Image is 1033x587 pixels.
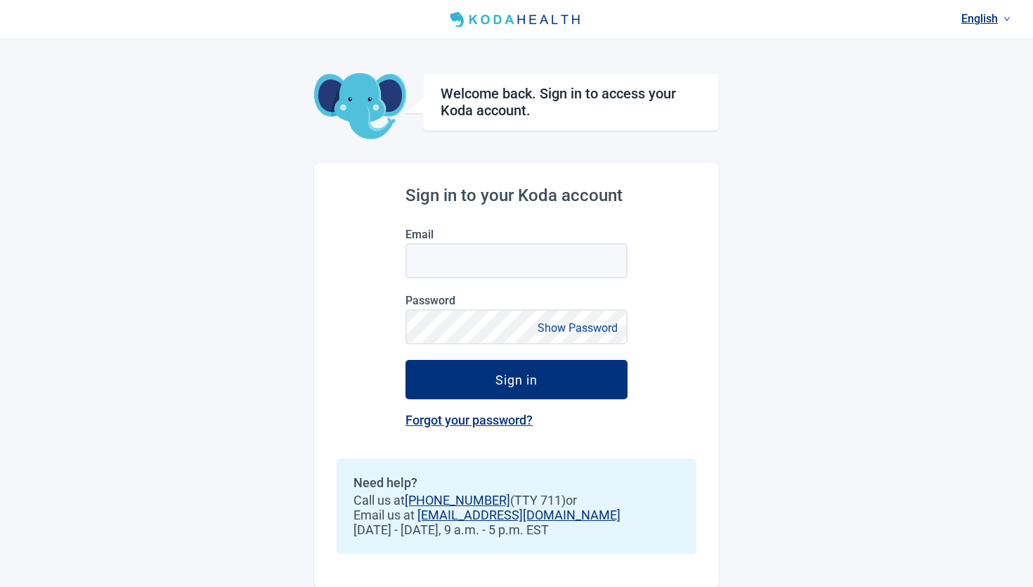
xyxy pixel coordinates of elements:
[353,508,680,522] span: Email us at
[405,228,628,241] label: Email
[353,493,680,508] span: Call us at (TTY 711) or
[1003,15,1011,22] span: down
[405,360,628,399] button: Sign in
[444,8,589,31] img: Koda Health
[405,294,628,307] label: Password
[495,373,538,387] div: Sign in
[956,7,1016,30] a: Current language: English
[417,508,621,522] a: [EMAIL_ADDRESS][DOMAIN_NAME]
[314,73,406,141] img: Koda Elephant
[353,475,680,490] h2: Need help?
[441,85,701,119] h1: Welcome back. Sign in to access your Koda account.
[353,522,680,537] span: [DATE] - [DATE], 9 a.m. - 5 p.m. EST
[405,186,628,205] h2: Sign in to your Koda account
[405,493,510,508] a: [PHONE_NUMBER]
[533,318,622,337] button: Show Password
[405,413,533,427] a: Forgot your password?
